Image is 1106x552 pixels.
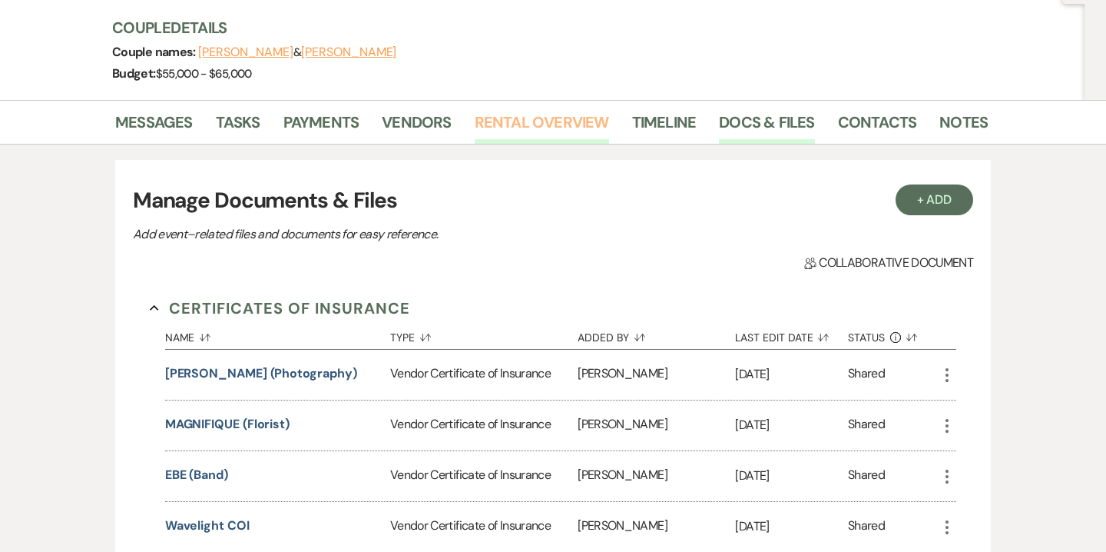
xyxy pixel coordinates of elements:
span: Budget: [112,65,156,81]
a: Timeline [632,110,697,144]
button: Name [165,320,390,349]
button: Wavelight COI [165,517,250,535]
span: Collaborative document [804,254,973,272]
button: Added By [578,320,735,349]
span: $55,000 - $65,000 [156,66,252,81]
h3: Couple Details [112,17,972,38]
button: [PERSON_NAME] [301,46,396,58]
button: Type [390,320,578,349]
a: Docs & Files [719,110,814,144]
div: Shared [848,364,885,385]
h3: Manage Documents & Files [133,185,973,217]
button: EBE (Band) [165,466,228,484]
a: Tasks [216,110,260,144]
p: [DATE] [735,364,848,384]
p: Add event–related files and documents for easy reference. [133,224,671,244]
button: [PERSON_NAME] [198,46,293,58]
div: Shared [848,466,885,487]
div: Shared [848,517,885,537]
div: [PERSON_NAME] [578,401,735,451]
a: Vendors [382,110,451,144]
p: [DATE] [735,466,848,486]
a: Payments [283,110,359,144]
button: Last Edit Date [735,320,848,349]
span: Couple names: [112,44,198,60]
button: Certificates of Insurance [150,297,410,320]
p: [DATE] [735,517,848,537]
div: [PERSON_NAME] [578,502,735,552]
div: [PERSON_NAME] [578,350,735,400]
div: Shared [848,415,885,436]
button: Status [848,320,938,349]
p: [DATE] [735,415,848,435]
div: [PERSON_NAME] [578,451,735,501]
div: Vendor Certificate of Insurance [390,502,578,552]
button: + Add [896,185,974,215]
div: Vendor Certificate of Insurance [390,401,578,451]
div: Vendor Certificate of Insurance [390,350,578,400]
div: Vendor Certificate of Insurance [390,451,578,501]
span: Status [848,332,885,343]
a: Messages [115,110,193,144]
span: & [198,45,396,60]
a: Contacts [838,110,917,144]
button: MAGNIFIQUE (Florist) [165,415,290,434]
a: Notes [939,110,988,144]
button: [PERSON_NAME] (Photography) [165,364,357,383]
a: Rental Overview [475,110,609,144]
